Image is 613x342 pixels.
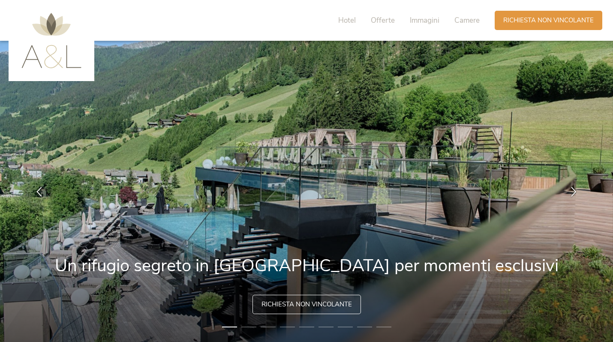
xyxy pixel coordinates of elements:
span: Immagini [410,15,439,25]
img: AMONTI & LUNARIS Wellnessresort [21,13,81,68]
span: Richiesta non vincolante [503,16,594,25]
span: Camere [454,15,480,25]
span: Richiesta non vincolante [261,300,352,309]
span: Offerte [371,15,395,25]
span: Hotel [338,15,356,25]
